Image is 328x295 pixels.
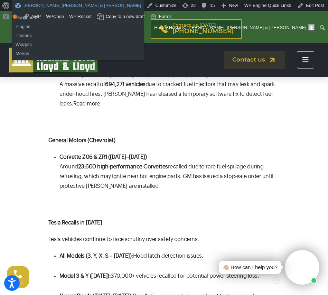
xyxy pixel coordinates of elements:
[20,11,44,22] a: View AMP version
[78,164,168,169] span: 23,600 high-performance Corvettes
[59,82,275,107] span: due to cracked fuel injectors that may leak and spark under-hood fires. [PERSON_NAME] has release...
[12,29,144,60] ul: Hoskins Turco Lloyd & Lloyd
[12,49,144,58] a: Menus
[12,40,144,49] a: Widgets
[59,164,78,169] span: Around
[224,51,285,69] a: Contact us
[48,220,102,225] span: Tesla Recalls in [DATE]
[223,264,278,271] div: 👋🏼 How can I help you?
[13,15,17,19] div: OK
[133,253,204,259] span: Hood latch detection issues.
[48,138,115,143] span: General Motors (Chevrolet)
[106,11,145,22] span: Copy to a new draft
[59,164,273,189] span: recalled due to rare fuel spillage during refueling, which may ignite near hot engine parts. GM h...
[12,31,144,40] a: Themes
[59,154,147,160] span: Corvette Z06 & ZR1 ([DATE]–[DATE])
[67,11,94,22] a: WP Rocket
[12,11,144,33] ul: Hoskins Turco Lloyd & Lloyd
[59,82,105,87] span: A massive recall of
[151,19,242,39] a: Contact us [DATE][PHONE_NUMBER]
[269,273,283,287] a: Open chat
[59,253,133,259] span: All Models (3, Y, X, S – [DATE]):
[159,11,172,22] span: Forms
[105,82,145,87] span: 694,271 vehicles
[169,25,306,30] span: Hoskins, [PERSON_NAME], [PERSON_NAME] & [PERSON_NAME]
[9,47,99,73] img: logo
[48,237,199,242] span: Tesla vehicles continue to face scrutiny over safety concerns:
[44,11,67,22] a: WPCode
[59,273,111,279] span: Model 3 & Y ([DATE]):
[152,22,317,33] a: Howdy,
[297,51,314,68] button: Toggle navigation
[111,273,259,279] span: 370,000+ vehicles recalled for potential power steering loss.
[73,101,100,107] a: Read more
[12,22,144,31] a: Plugins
